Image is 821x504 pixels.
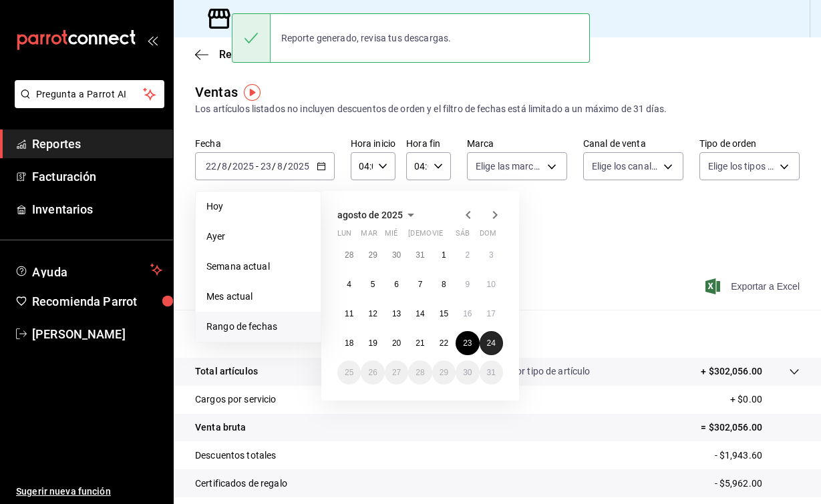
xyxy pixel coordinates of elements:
div: Ventas [195,82,238,102]
button: 1 de agosto de 2025 [432,243,456,267]
button: 13 de agosto de 2025 [385,302,408,326]
abbr: 12 de agosto de 2025 [368,309,377,318]
abbr: domingo [480,229,496,243]
input: -- [260,161,272,172]
span: Elige los canales de venta [592,160,659,173]
span: Recomienda Parrot [32,292,162,310]
span: Elige las marcas [476,160,542,173]
p: Descuentos totales [195,449,276,463]
button: 11 de agosto de 2025 [337,302,361,326]
abbr: 30 de julio de 2025 [392,250,401,260]
abbr: 28 de julio de 2025 [345,250,353,260]
abbr: 20 de agosto de 2025 [392,338,401,348]
label: Fecha [195,139,335,148]
span: Ayer [206,230,310,244]
span: / [272,161,276,172]
button: 2 de agosto de 2025 [456,243,479,267]
abbr: 6 de agosto de 2025 [394,280,399,289]
span: Mes actual [206,290,310,304]
abbr: 14 de agosto de 2025 [416,309,424,318]
button: 29 de agosto de 2025 [432,360,456,385]
button: 28 de julio de 2025 [337,243,361,267]
span: Inventarios [32,200,162,218]
label: Hora fin [406,139,451,148]
button: 28 de agosto de 2025 [408,360,432,385]
div: Los artículos listados no incluyen descuentos de orden y el filtro de fechas está limitado a un m... [195,102,800,116]
abbr: 16 de agosto de 2025 [463,309,472,318]
abbr: 15 de agosto de 2025 [440,309,448,318]
abbr: 3 de agosto de 2025 [489,250,494,260]
button: 20 de agosto de 2025 [385,331,408,355]
button: 7 de agosto de 2025 [408,272,432,296]
p: - $5,962.00 [715,477,800,491]
a: Pregunta a Parrot AI [9,97,164,111]
input: -- [205,161,217,172]
span: Rango de fechas [206,320,310,334]
span: Sugerir nueva función [16,485,162,499]
button: 31 de julio de 2025 [408,243,432,267]
abbr: 10 de agosto de 2025 [487,280,496,289]
abbr: 31 de agosto de 2025 [487,368,496,377]
abbr: 2 de agosto de 2025 [465,250,470,260]
input: ---- [232,161,255,172]
label: Hora inicio [351,139,395,148]
span: - [256,161,259,172]
button: 5 de agosto de 2025 [361,272,384,296]
abbr: 17 de agosto de 2025 [487,309,496,318]
span: / [283,161,287,172]
p: + $302,056.00 [701,364,762,379]
span: agosto de 2025 [337,210,403,220]
input: -- [221,161,228,172]
p: Cargos por servicio [195,393,277,407]
p: + $0.00 [730,393,800,407]
abbr: 24 de agosto de 2025 [487,338,496,348]
abbr: 31 de julio de 2025 [416,250,424,260]
p: = $302,056.00 [701,421,800,435]
button: open_drawer_menu [147,35,158,45]
button: 24 de agosto de 2025 [480,331,503,355]
abbr: sábado [456,229,470,243]
button: Regresar [195,48,263,61]
abbr: 22 de agosto de 2025 [440,338,448,348]
button: 3 de agosto de 2025 [480,243,503,267]
span: Regresar [219,48,263,61]
button: Tooltip marker [244,84,261,101]
span: Facturación [32,168,162,186]
p: - $1,943.60 [715,449,800,463]
abbr: 29 de agosto de 2025 [440,368,448,377]
button: 16 de agosto de 2025 [456,302,479,326]
abbr: 5 de agosto de 2025 [371,280,375,289]
abbr: 27 de agosto de 2025 [392,368,401,377]
p: Venta bruta [195,421,246,435]
button: 23 de agosto de 2025 [456,331,479,355]
span: Reportes [32,135,162,153]
button: Exportar a Excel [708,278,800,294]
span: / [217,161,221,172]
span: Semana actual [206,260,310,274]
abbr: 11 de agosto de 2025 [345,309,353,318]
span: Hoy [206,200,310,214]
abbr: 21 de agosto de 2025 [416,338,424,348]
abbr: jueves [408,229,487,243]
span: / [228,161,232,172]
button: 15 de agosto de 2025 [432,302,456,326]
abbr: 26 de agosto de 2025 [368,368,377,377]
button: 19 de agosto de 2025 [361,331,384,355]
abbr: viernes [432,229,443,243]
button: 4 de agosto de 2025 [337,272,361,296]
p: Certificados de regalo [195,477,287,491]
abbr: 23 de agosto de 2025 [463,338,472,348]
label: Canal de venta [583,139,683,148]
button: 21 de agosto de 2025 [408,331,432,355]
button: 25 de agosto de 2025 [337,360,361,385]
abbr: 28 de agosto de 2025 [416,368,424,377]
button: 30 de julio de 2025 [385,243,408,267]
abbr: lunes [337,229,351,243]
button: 31 de agosto de 2025 [480,360,503,385]
button: 30 de agosto de 2025 [456,360,479,385]
abbr: 18 de agosto de 2025 [345,338,353,348]
abbr: 19 de agosto de 2025 [368,338,377,348]
abbr: 1 de agosto de 2025 [442,250,446,260]
button: Pregunta a Parrot AI [15,80,164,108]
span: Pregunta a Parrot AI [36,87,144,101]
